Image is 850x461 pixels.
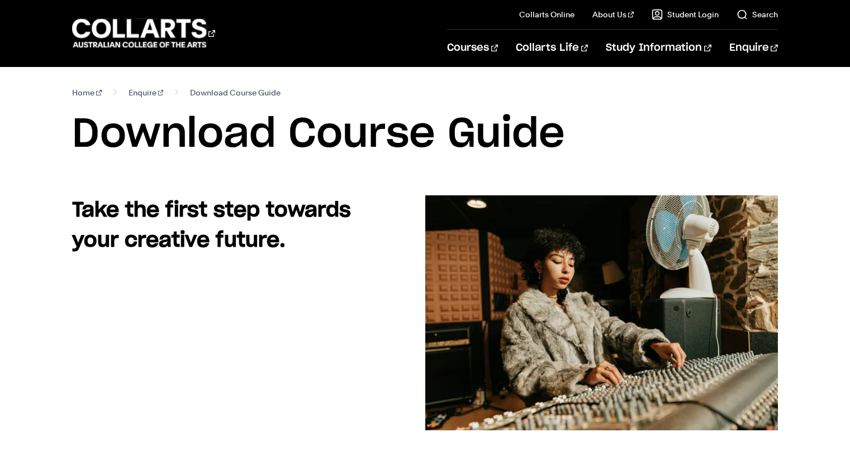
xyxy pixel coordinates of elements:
a: Search [737,9,778,20]
h1: Download Course Guide [72,109,777,160]
a: Courses [447,30,498,66]
a: Home [72,85,102,100]
a: About Us [592,9,634,20]
div: Go to homepage [72,17,215,49]
a: Collarts Online [519,9,574,20]
a: Study Information [606,30,711,66]
a: Collarts Life [516,30,588,66]
a: Enquire [729,30,778,66]
a: Student Login [652,9,719,20]
span: Download Course Guide [190,85,281,100]
a: Enquire [129,85,164,100]
strong: Take the first step towards your creative future. [72,200,351,251]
